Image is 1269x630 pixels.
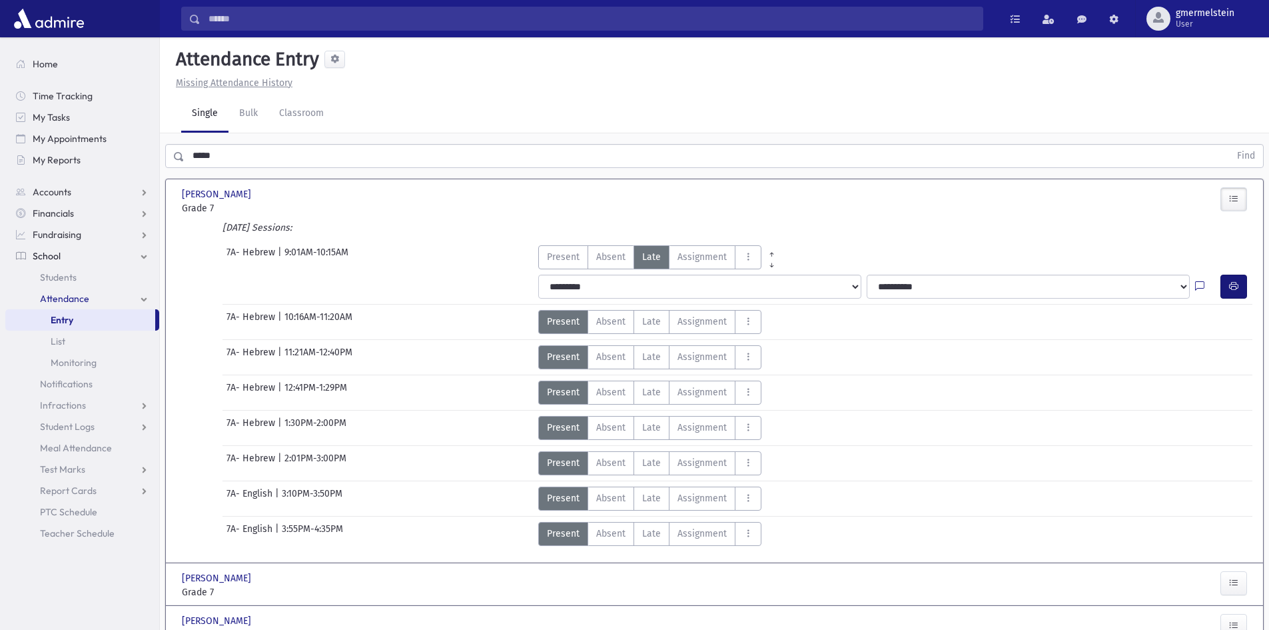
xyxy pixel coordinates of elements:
div: AttTypes [538,310,761,334]
span: 10:16AM-11:20AM [284,310,352,334]
span: Entry [51,314,73,326]
span: 7A- Hebrew [226,310,278,334]
span: Late [642,385,661,399]
span: Test Marks [40,463,85,475]
span: School [33,250,61,262]
span: Students [40,271,77,283]
span: Assignment [677,250,727,264]
span: 7A- English [226,487,275,511]
span: Late [642,350,661,364]
span: Absent [596,527,626,541]
span: | [278,451,284,475]
span: 11:21AM-12:40PM [284,345,352,369]
div: AttTypes [538,381,761,405]
span: 7A- Hebrew [226,245,278,269]
a: School [5,245,159,267]
span: Late [642,250,661,264]
span: 12:41PM-1:29PM [284,381,347,405]
span: Present [547,527,580,541]
div: AttTypes [538,416,761,440]
button: Find [1229,145,1263,167]
span: Student Logs [40,421,95,433]
span: Late [642,456,661,470]
a: Bulk [228,95,268,133]
span: Report Cards [40,485,97,497]
span: 2:01PM-3:00PM [284,451,346,475]
a: My Reports [5,149,159,171]
a: Missing Attendance History [171,77,292,89]
a: Single [181,95,228,133]
span: 3:10PM-3:50PM [282,487,342,511]
a: Entry [5,309,155,331]
h5: Attendance Entry [171,48,319,71]
a: Monitoring [5,352,159,373]
span: Late [642,527,661,541]
a: Classroom [268,95,334,133]
span: Assignment [677,350,727,364]
span: Time Tracking [33,90,93,102]
span: [PERSON_NAME] [182,187,254,201]
span: Assignment [677,456,727,470]
a: Student Logs [5,416,159,437]
span: Financials [33,207,74,219]
span: Absent [596,385,626,399]
a: My Appointments [5,128,159,149]
div: AttTypes [538,487,761,511]
a: Infractions [5,395,159,416]
span: PTC Schedule [40,506,97,518]
a: My Tasks [5,107,159,128]
a: PTC Schedule [5,501,159,523]
a: List [5,331,159,352]
span: Late [642,315,661,329]
a: Test Marks [5,459,159,480]
span: 7A- English [226,522,275,546]
a: Notifications [5,373,159,395]
span: 9:01AM-10:15AM [284,245,348,269]
span: Present [547,350,580,364]
a: Report Cards [5,480,159,501]
span: | [278,416,284,440]
span: Attendance [40,293,89,305]
span: Absent [596,250,626,264]
a: All Prior [761,245,782,256]
span: Fundraising [33,229,81,241]
span: Assignment [677,421,727,435]
a: Meal Attendance [5,437,159,459]
span: My Tasks [33,111,70,123]
a: Teacher Schedule [5,523,159,544]
a: Attendance [5,288,159,309]
a: Home [5,53,159,75]
span: My Appointments [33,133,107,145]
span: Absent [596,315,626,329]
span: Assignment [677,315,727,329]
a: Time Tracking [5,85,159,107]
span: | [278,245,284,269]
div: AttTypes [538,245,782,269]
span: gmermelstein [1176,8,1234,19]
span: Meal Attendance [40,442,112,454]
span: List [51,335,65,347]
span: My Reports [33,154,81,166]
a: Fundraising [5,224,159,245]
a: All Later [761,256,782,267]
span: | [275,487,282,511]
span: Home [33,58,58,70]
span: Absent [596,456,626,470]
span: Late [642,421,661,435]
span: Grade 7 [182,201,348,215]
span: Absent [596,491,626,505]
span: Present [547,250,580,264]
span: Assignment [677,491,727,505]
span: 7A- Hebrew [226,345,278,369]
a: Students [5,267,159,288]
span: | [278,381,284,405]
div: AttTypes [538,522,761,546]
span: 7A- Hebrew [226,416,278,440]
span: Late [642,491,661,505]
u: Missing Attendance History [176,77,292,89]
span: Assignment [677,385,727,399]
span: Present [547,491,580,505]
span: Present [547,456,580,470]
span: Absent [596,350,626,364]
span: Notifications [40,378,93,390]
